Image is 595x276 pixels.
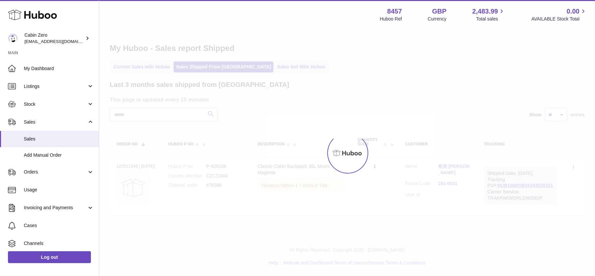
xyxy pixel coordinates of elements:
[24,101,87,107] span: Stock
[24,136,94,142] span: Sales
[428,16,447,22] div: Currency
[476,16,505,22] span: Total sales
[24,187,94,193] span: Usage
[24,205,87,211] span: Invoicing and Payments
[567,7,579,16] span: 0.00
[24,222,94,229] span: Cases
[472,7,506,22] a: 2,483.99 Total sales
[24,83,87,90] span: Listings
[24,32,84,45] div: Cabin Zero
[387,7,402,16] strong: 8457
[24,169,87,175] span: Orders
[24,39,97,44] span: [EMAIL_ADDRESS][DOMAIN_NAME]
[8,33,18,43] img: huboo@cabinzero.com
[531,7,587,22] a: 0.00 AVAILABLE Stock Total
[432,7,446,16] strong: GBP
[531,16,587,22] span: AVAILABLE Stock Total
[8,251,91,263] a: Log out
[472,7,498,16] span: 2,483.99
[24,152,94,158] span: Add Manual Order
[24,65,94,72] span: My Dashboard
[24,240,94,247] span: Channels
[380,16,402,22] div: Huboo Ref
[24,119,87,125] span: Sales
